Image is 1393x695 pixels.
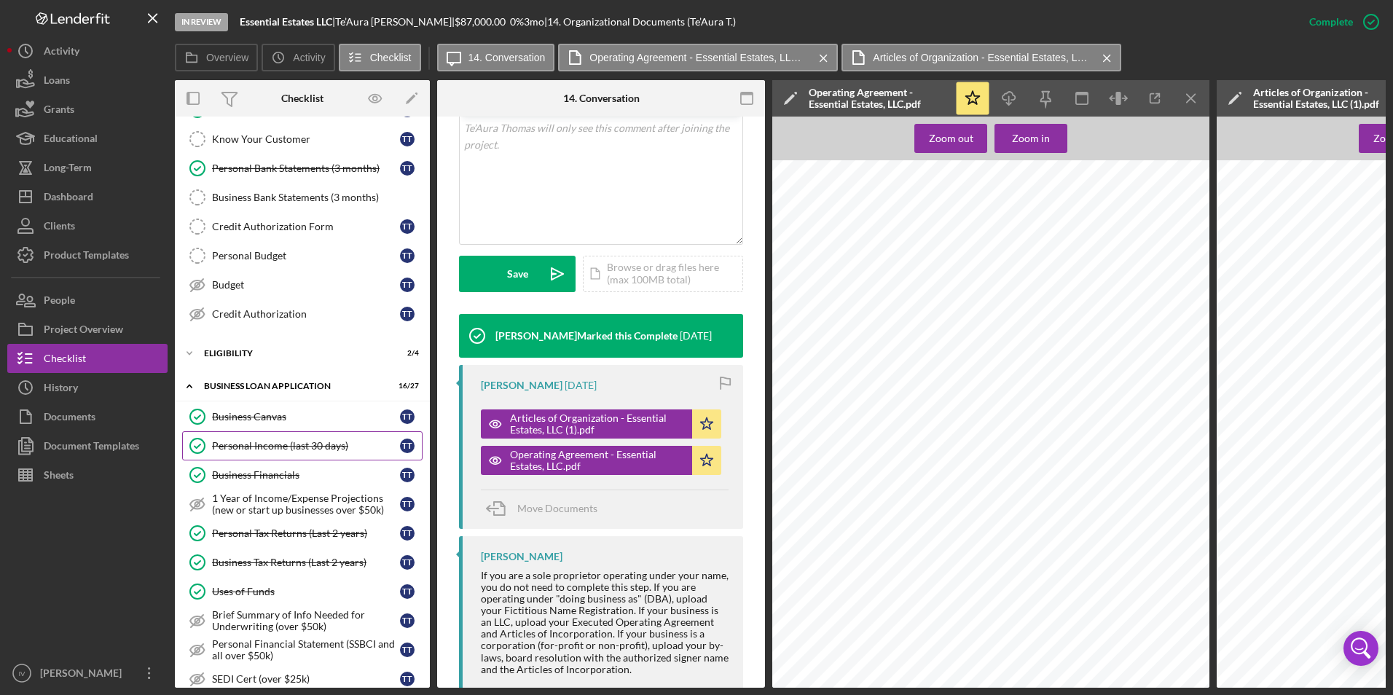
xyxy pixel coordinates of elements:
div: T T [400,132,415,146]
div: T T [400,409,415,424]
button: Long-Term [7,153,168,182]
a: Project Overview [7,315,168,344]
div: Know Your Customer [212,133,400,145]
div: Loans [44,66,70,98]
a: Business Bank Statements (3 months) [182,183,423,212]
button: IV[PERSON_NAME] [7,659,168,688]
label: Operating Agreement - Essential Estates, LLC.pdf [589,52,808,63]
div: [PERSON_NAME] [481,380,562,391]
button: Clients [7,211,168,240]
div: | 14. Organizational Documents (Te’Aura T.) [544,16,736,28]
div: T T [400,526,415,541]
div: Te’Aura [PERSON_NAME] | [335,16,455,28]
div: Personal Bank Statements (3 months) [212,162,400,174]
div: T T [400,613,415,628]
div: Credit Authorization Form [212,221,400,232]
button: Grants [7,95,168,124]
div: T T [400,307,415,321]
div: In Review [175,13,228,31]
div: Complete [1309,7,1353,36]
a: Documents [7,402,168,431]
div: Personal Financial Statement (SSBCI and all over $50k) [212,638,400,661]
div: T T [400,555,415,570]
div: [PERSON_NAME] [36,659,131,691]
a: Uses of FundsTT [182,577,423,606]
div: Business Financials [212,469,400,481]
a: Business CanvasTT [182,402,423,431]
a: SEDI Cert (over $25k)TT [182,664,423,694]
div: T T [400,584,415,599]
span: [PERSON_NAME] [1000,499,1064,507]
button: Zoom out [914,124,987,153]
div: Documents [44,402,95,435]
div: 0 % [510,16,524,28]
button: Dashboard [7,182,168,211]
div: Educational [44,124,98,157]
div: Articles of Organization - Essential Estates, LLC (1).pdf [510,412,685,436]
button: Loans [7,66,168,95]
div: $87,000.00 [455,16,510,28]
a: Brief Summary of Info Needed for Underwriting (over $50k)TT [182,606,423,635]
div: | [240,16,335,28]
div: Grants [44,95,74,127]
span: 5 [993,305,997,313]
button: Activity [7,36,168,66]
a: Credit AuthorizationTT [182,299,423,329]
div: Business Tax Returns (Last 2 years) [212,557,400,568]
a: Personal Financial Statement (SSBCI and all over $50k)TT [182,635,423,664]
button: Overview [175,44,258,71]
div: Sheets [44,460,74,493]
div: T T [400,497,415,511]
a: Business FinancialsTT [182,460,423,490]
div: Zoom in [1012,124,1050,153]
div: [PERSON_NAME] [481,551,562,562]
button: History [7,373,168,402]
div: Personal Budget [212,250,400,262]
button: Save [459,256,576,292]
div: 2 / 4 [393,349,419,358]
a: 1 Year of Income/Expense Projections (new or start up businesses over $50k)TT [182,490,423,519]
button: Articles of Organization - Essential Estates, LLC (1).pdf [481,409,721,439]
div: Checklist [44,344,86,377]
a: Know Your CustomerTT [182,125,423,154]
div: Product Templates [44,240,129,273]
label: Checklist [370,52,412,63]
button: Product Templates [7,240,168,270]
span: , the undersigned Sole Member has executed this Operating Agreement of [933,410,1176,418]
div: People [44,286,75,318]
a: Personal Bank Statements (3 months)TT [182,154,423,183]
a: Personal Tax Returns (Last 2 years)TT [182,519,423,548]
button: People [7,286,168,315]
div: T T [400,219,415,234]
time: 2025-08-22 20:55 [680,330,712,342]
label: Articles of Organization - Essential Estates, LLC (1).pdf [873,52,1091,63]
div: 14. Conversation [563,93,640,104]
div: T T [400,672,415,686]
div: Articles of Organization - Essential Estates, LLC (1).pdf [1253,87,1392,110]
div: [PERSON_NAME] Marked this Complete [495,330,678,342]
div: Personal Income (last 30 days) [212,440,400,452]
div: Activity [44,36,79,69]
a: Document Templates [7,431,168,460]
div: SEDI Cert (over $25k) [212,673,400,685]
span: SOLE MEMBER: [998,455,1062,463]
button: Checklist [7,344,168,373]
a: BudgetTT [182,270,423,299]
div: Zoom out [929,124,973,153]
div: Business Bank Statements (3 months) [212,192,422,203]
a: Educational [7,124,168,153]
div: ELIGIBILITY [204,349,382,358]
label: Overview [206,52,248,63]
button: Articles of Organization - Essential Estates, LLC (1).pdf [841,44,1121,71]
div: T T [400,161,415,176]
button: Move Documents [481,490,612,527]
b: Essential Estates LLC [240,15,332,28]
button: Zoom in [994,124,1067,153]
